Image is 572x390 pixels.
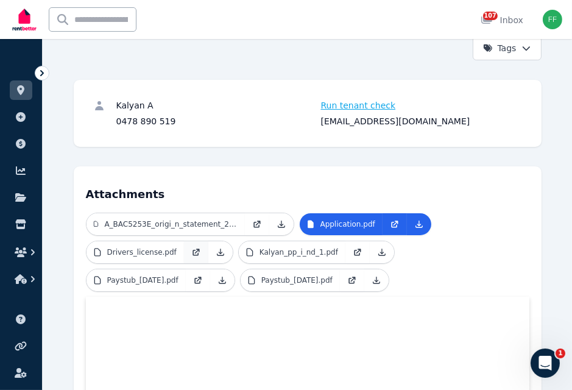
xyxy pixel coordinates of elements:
a: Open in new Tab [184,241,208,263]
a: Kalyan_pp_i_nd_1.pdf [239,241,345,263]
span: Tags [483,42,517,54]
div: Inbox [481,14,523,26]
h4: Attachments [86,179,529,203]
a: Open in new Tab [340,269,364,291]
div: Kalyan A [116,99,317,112]
p: A_BAC5253E_origi_n_statement_2025_07_21.pdf [104,219,237,229]
iframe: Intercom live chat [531,349,560,378]
p: Drivers_license.pdf [107,247,177,257]
a: Paystub_[DATE].pdf [241,269,340,291]
a: Download Attachment [407,213,431,235]
a: Download Attachment [210,269,235,291]
p: Kalyan_pp_i_nd_1.pdf [260,247,338,257]
a: Download Attachment [370,241,394,263]
span: 107 [483,12,498,20]
a: Download Attachment [269,213,294,235]
a: Drivers_license.pdf [87,241,184,263]
a: Paystub_[DATE].pdf [87,269,186,291]
p: Paystub_[DATE].pdf [261,275,333,285]
a: Open in new Tab [383,213,407,235]
a: Download Attachment [364,269,389,291]
p: Paystub_[DATE].pdf [107,275,178,285]
a: Open in new Tab [186,269,210,291]
img: Frank frank@northwardrentals.com.au [543,10,562,29]
a: Download Attachment [208,241,233,263]
span: Run tenant check [321,99,396,112]
div: [EMAIL_ADDRESS][DOMAIN_NAME] [321,115,522,127]
a: Open in new Tab [245,213,269,235]
a: Application.pdf [300,213,383,235]
div: 0478 890 519 [116,115,317,127]
button: Tags [473,36,542,60]
a: A_BAC5253E_origi_n_statement_2025_07_21.pdf [87,213,245,235]
span: 1 [556,349,565,358]
img: RentBetter [10,4,39,35]
a: Open in new Tab [345,241,370,263]
p: Application.pdf [320,219,375,229]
